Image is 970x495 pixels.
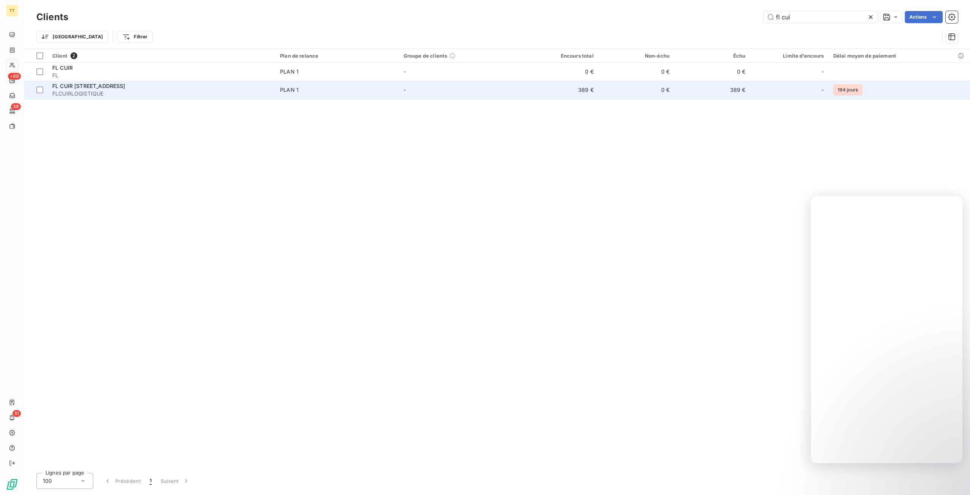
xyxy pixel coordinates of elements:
td: 0 € [598,63,674,81]
span: 2 [70,52,77,59]
div: Échu [679,53,745,59]
span: - [404,68,406,75]
td: 389 € [674,81,750,99]
span: 51 [13,410,21,417]
h3: Clients [36,10,68,24]
button: [GEOGRAPHIC_DATA] [36,31,108,43]
div: Non-échu [603,53,670,59]
div: Plan de relance [280,53,394,59]
span: FLCUIRLOGISTIQUE [52,90,271,97]
span: +99 [8,73,21,80]
span: FL [52,72,271,79]
span: - [404,86,406,93]
div: Limite d’encours [754,53,824,59]
span: - [821,86,824,94]
td: 0 € [674,63,750,81]
div: Délai moyen de paiement [833,53,965,59]
span: Client [52,53,67,59]
span: FL CUIR [52,64,73,71]
button: Précédent [99,473,145,489]
span: 39 [11,103,21,110]
span: 100 [43,477,52,485]
iframe: Intercom live chat [944,469,962,487]
span: 194 jours [833,84,862,96]
div: PLAN 1 [280,68,299,75]
button: 1 [145,473,156,489]
div: Encours total [527,53,593,59]
div: TT [6,5,18,17]
button: Actions [905,11,943,23]
td: 389 € [522,81,598,99]
span: - [821,68,824,75]
span: FL CUIR [STREET_ADDRESS] [52,83,125,89]
td: 0 € [598,81,674,99]
span: Groupe de clients [404,53,447,59]
button: Filtrer [117,31,152,43]
iframe: Intercom live chat [811,196,962,463]
img: Logo LeanPay [6,478,18,490]
div: PLAN 1 [280,86,299,94]
button: Suivant [156,473,194,489]
td: 0 € [522,63,598,81]
input: Rechercher [764,11,878,23]
span: 1 [150,477,152,485]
